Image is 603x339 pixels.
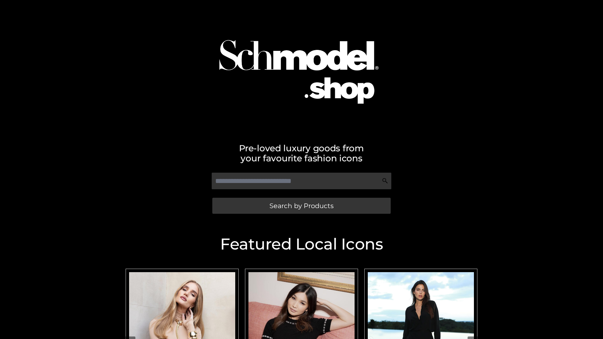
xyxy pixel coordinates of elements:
h2: Featured Local Icons​ [122,236,481,252]
a: Search by Products [212,198,391,214]
h2: Pre-loved luxury goods from your favourite fashion icons [122,143,481,163]
img: Search Icon [382,178,388,184]
span: Search by Products [269,202,334,209]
